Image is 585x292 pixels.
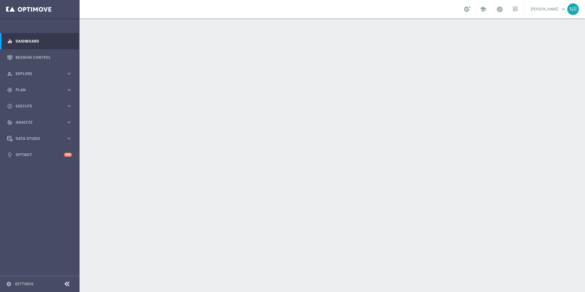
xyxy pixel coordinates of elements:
a: Optibot [16,147,64,163]
button: track_changes Analyze keyboard_arrow_right [7,120,72,125]
div: Dashboard [7,33,72,49]
div: Optibot [7,147,72,163]
div: Data Studio [7,136,66,141]
i: person_search [7,71,13,77]
a: Dashboard [16,33,72,49]
span: keyboard_arrow_down [560,6,567,13]
i: track_changes [7,120,13,125]
div: Execute [7,103,66,109]
button: play_circle_outline Execute keyboard_arrow_right [7,104,72,109]
div: +10 [64,153,72,157]
span: Execute [16,104,66,108]
i: gps_fixed [7,87,13,93]
div: Plan [7,87,66,93]
button: lightbulb Optibot +10 [7,152,72,157]
button: person_search Explore keyboard_arrow_right [7,71,72,76]
i: equalizer [7,39,13,44]
span: school [480,6,486,13]
span: Plan [16,88,66,92]
div: Mission Control [7,49,72,66]
i: keyboard_arrow_right [66,71,72,77]
a: [PERSON_NAME]keyboard_arrow_down [530,5,567,14]
i: lightbulb [7,152,13,158]
i: play_circle_outline [7,103,13,109]
button: equalizer Dashboard [7,39,72,44]
button: gps_fixed Plan keyboard_arrow_right [7,88,72,92]
span: Explore [16,72,66,76]
i: keyboard_arrow_right [66,136,72,141]
button: Mission Control [7,55,72,60]
a: Mission Control [16,49,72,66]
div: NR [567,3,579,15]
div: Analyze [7,120,66,125]
i: keyboard_arrow_right [66,103,72,109]
i: keyboard_arrow_right [66,87,72,93]
i: settings [6,281,12,287]
span: Analyze [16,121,66,124]
span: Data Studio [16,137,66,140]
i: keyboard_arrow_right [66,119,72,125]
div: Explore [7,71,66,77]
button: Data Studio keyboard_arrow_right [7,136,72,141]
a: Settings [15,282,33,286]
